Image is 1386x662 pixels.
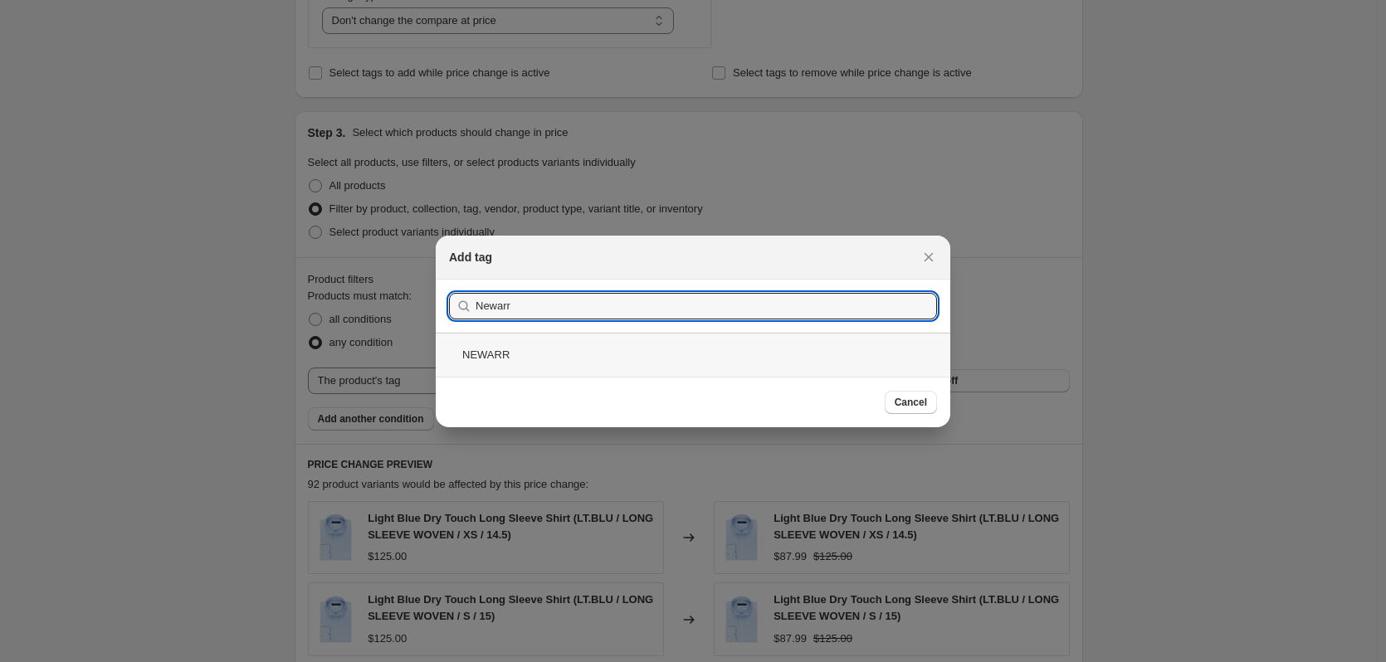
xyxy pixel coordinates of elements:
[476,293,937,319] input: Search tags
[449,249,492,265] h2: Add tag
[436,333,950,377] div: NEWARR
[885,391,937,414] button: Cancel
[895,396,927,409] span: Cancel
[917,246,940,269] button: Close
